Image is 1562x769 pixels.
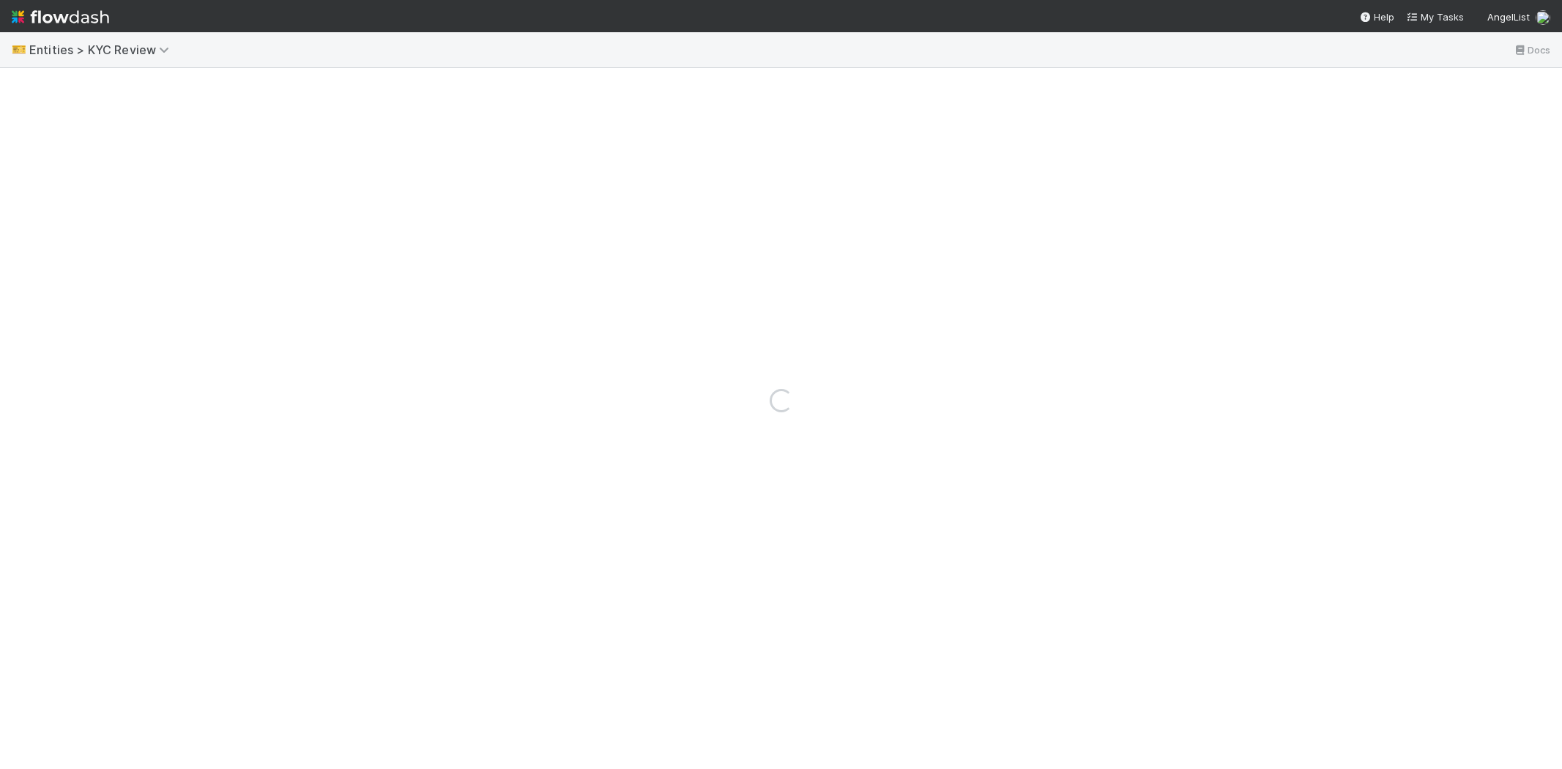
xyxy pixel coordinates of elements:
a: My Tasks [1406,10,1464,24]
img: logo-inverted-e16ddd16eac7371096b0.svg [12,4,109,29]
span: My Tasks [1406,11,1464,23]
span: AngelList [1487,11,1530,23]
img: avatar_1a1d5361-16dd-4910-a949-020dcd9f55a3.png [1536,10,1550,25]
div: Help [1359,10,1394,24]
